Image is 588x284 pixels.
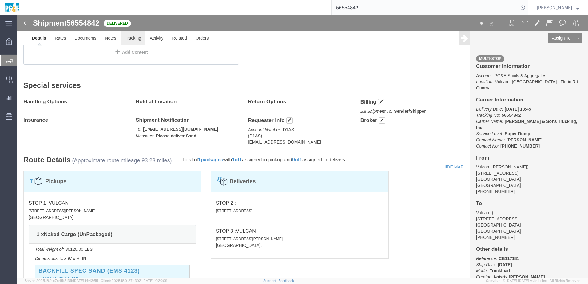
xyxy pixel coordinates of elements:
[263,279,279,282] a: Support
[278,279,294,282] a: Feedback
[142,279,167,282] span: [DATE] 10:20:09
[17,15,588,278] iframe: FS Legacy Container
[332,0,518,15] input: Search for shipment number, reference number
[537,4,579,11] button: [PERSON_NAME]
[537,4,572,11] span: Evelyn Angel
[486,278,581,283] span: Copyright © [DATE]-[DATE] Agistix Inc., All Rights Reserved
[101,279,167,282] span: Client: 2025.18.0-27d3021
[73,279,98,282] span: [DATE] 14:43:55
[25,279,98,282] span: Server: 2025.18.0-c7ad5f513fb
[4,3,20,12] img: logo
